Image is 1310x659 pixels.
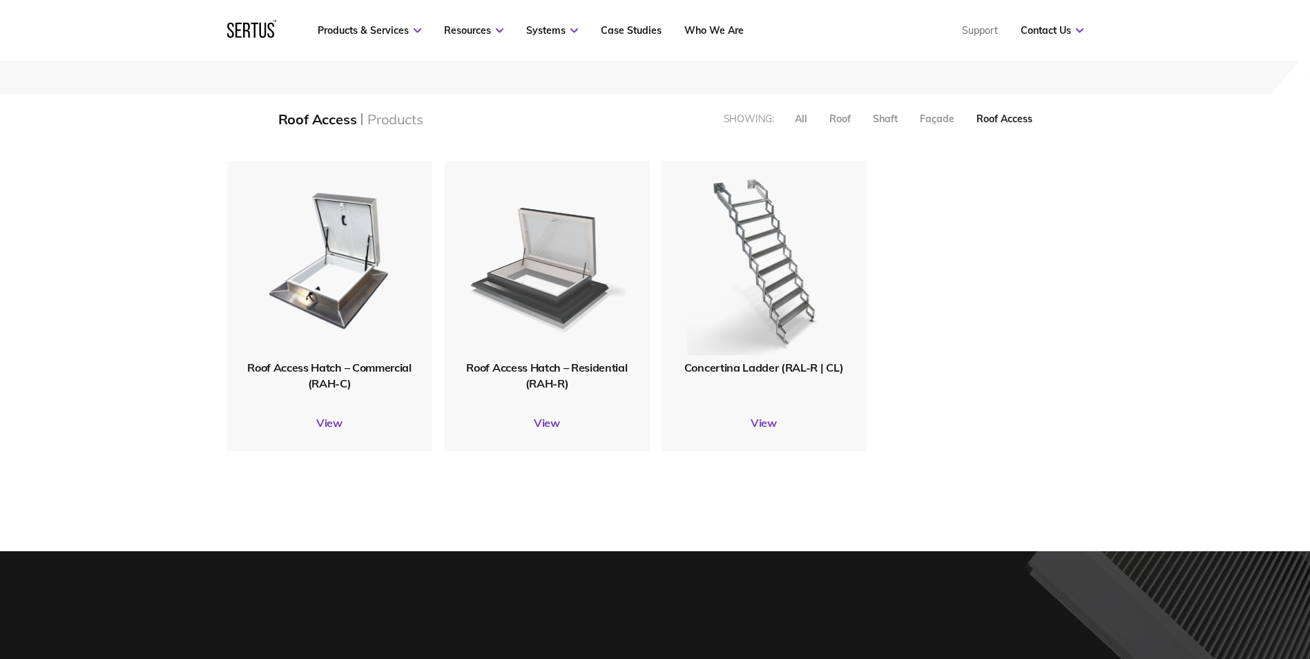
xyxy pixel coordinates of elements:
[920,113,954,125] div: Façade
[367,111,423,128] div: Products
[444,24,503,37] a: Resources
[1061,499,1310,659] iframe: Chat Widget
[1021,24,1083,37] a: Contact Us
[601,24,662,37] a: Case Studies
[278,111,357,128] div: Roof Access
[318,24,421,37] a: Products & Services
[724,113,774,125] div: Showing:
[466,361,627,390] span: Roof Access Hatch – Residential (RAH-R)
[962,24,998,37] a: Support
[526,24,578,37] a: Systems
[795,113,807,125] div: All
[684,24,744,37] a: Who We Are
[873,113,898,125] div: Shaft
[227,416,432,430] a: View
[829,113,851,125] div: Roof
[445,416,650,430] a: View
[976,113,1032,125] div: Roof Access
[662,416,867,430] a: View
[247,361,411,390] span: Roof Access Hatch – Commercial (RAH-C)
[684,361,843,374] span: Concertina Ladder (RAL-R | CL)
